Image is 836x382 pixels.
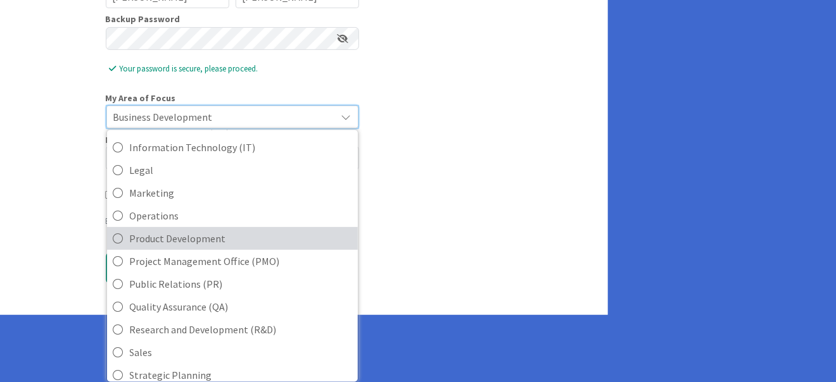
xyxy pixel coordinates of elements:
a: Project Management Office (PMO) [107,250,358,273]
span: Product Development [130,229,351,248]
a: Product Development [107,227,358,250]
a: Public Relations (PR) [107,273,358,295]
span: My Area of Focus [106,94,176,102]
div: By continuing you agree to the and [106,214,359,228]
span: Human Resources (HR) [130,115,351,134]
button: Continue [106,253,232,283]
span: Operations [130,206,351,225]
span: Sales [130,343,351,362]
div: Localization Settings [106,188,359,202]
a: Information Technology (IT) [107,136,358,159]
span: Research and Development (R&D) [130,320,351,339]
span: Your password is secure, please proceed. [110,63,359,75]
span: Information Technology (IT) [130,138,351,157]
span: Quality Assurance (QA) [130,297,351,316]
label: Backup Password [106,15,180,23]
span: Business Development [113,108,330,126]
a: Marketing [107,182,358,204]
a: Legal [107,159,358,182]
span: Public Relations (PR) [130,274,351,293]
a: Quality Assurance (QA) [107,295,358,318]
a: Research and Development (R&D) [107,318,358,341]
span: Legal [130,161,351,180]
a: Sales [107,341,358,364]
a: Operations [107,204,358,227]
span: Project Management Office (PMO) [130,252,351,271]
span: Marketing [130,183,351,202]
span: My Primary Role [106,135,173,144]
